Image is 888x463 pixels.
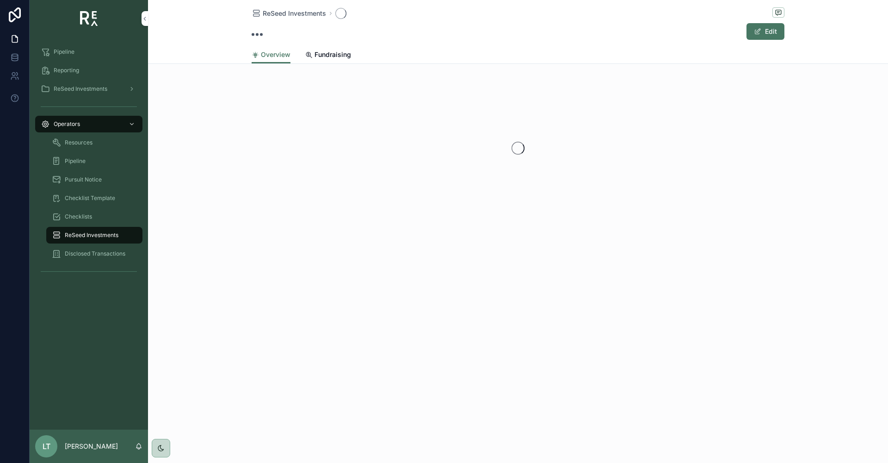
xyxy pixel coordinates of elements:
[746,23,784,40] button: Edit
[261,50,290,59] span: Overview
[305,46,351,65] a: Fundraising
[65,139,92,146] span: Resources
[65,194,115,202] span: Checklist Template
[46,227,142,244] a: ReSeed Investments
[30,37,148,291] div: scrollable content
[263,9,326,18] span: ReSeed Investments
[65,213,92,220] span: Checklists
[46,153,142,169] a: Pipeline
[80,11,98,26] img: App logo
[314,50,351,59] span: Fundraising
[46,208,142,225] a: Checklists
[65,176,102,183] span: Pursuit Notice
[46,190,142,206] a: Checklist Template
[252,46,290,64] a: Overview
[35,62,142,79] a: Reporting
[65,442,118,451] p: [PERSON_NAME]
[65,231,118,239] span: ReSeed Investments
[54,48,74,56] span: Pipeline
[54,120,80,128] span: Operators
[65,157,86,165] span: Pipeline
[65,250,125,257] span: Disclosed Transactions
[35,81,142,97] a: ReSeed Investments
[46,245,142,262] a: Disclosed Transactions
[46,171,142,188] a: Pursuit Notice
[54,67,79,74] span: Reporting
[43,441,50,452] span: LT
[35,116,142,132] a: Operators
[54,85,107,93] span: ReSeed Investments
[35,44,142,60] a: Pipeline
[252,9,326,18] a: ReSeed Investments
[46,134,142,151] a: Resources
